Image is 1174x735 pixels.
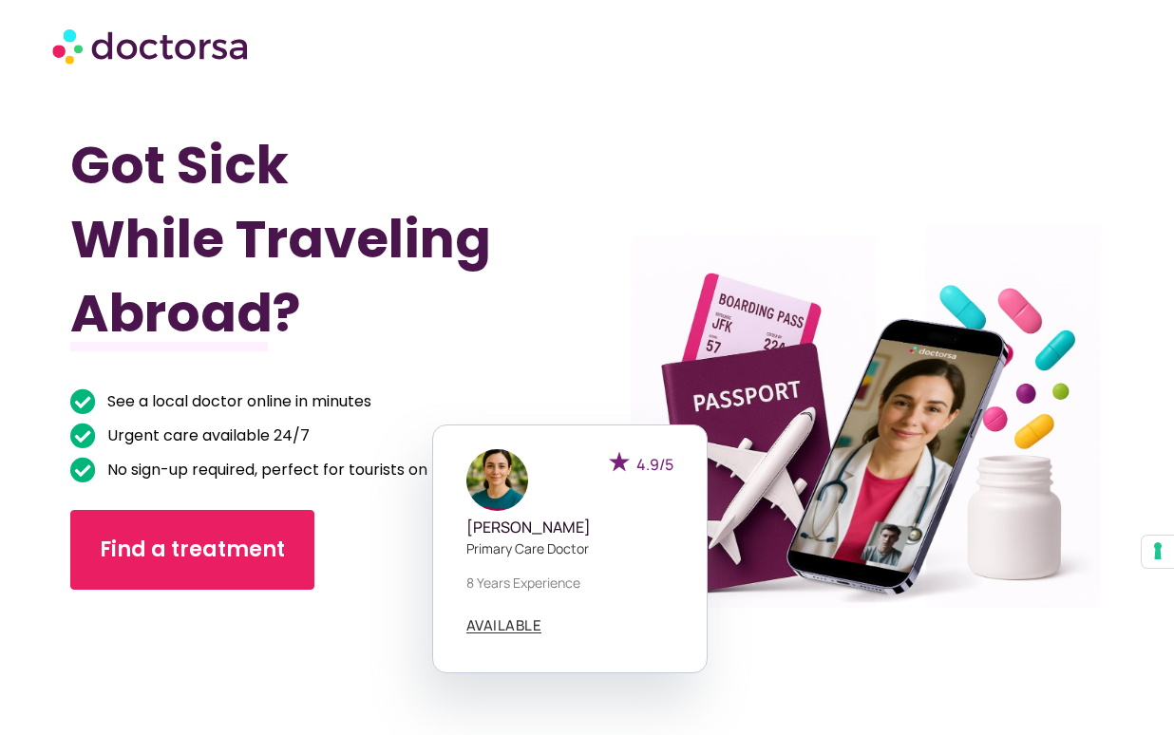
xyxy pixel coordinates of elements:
h1: Got Sick While Traveling Abroad? [70,128,509,350]
span: Urgent care available 24/7 [103,423,310,449]
span: AVAILABLE [466,618,542,632]
h5: [PERSON_NAME] [466,518,673,537]
button: Your consent preferences for tracking technologies [1142,536,1174,568]
a: AVAILABLE [466,618,542,633]
span: 4.9/5 [636,454,673,475]
span: See a local doctor online in minutes [103,388,371,415]
p: 8 years experience [466,573,673,593]
span: No sign-up required, perfect for tourists on the go [103,457,480,483]
span: Find a treatment [100,535,285,565]
a: Find a treatment [70,510,314,590]
p: Primary care doctor [466,538,673,558]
